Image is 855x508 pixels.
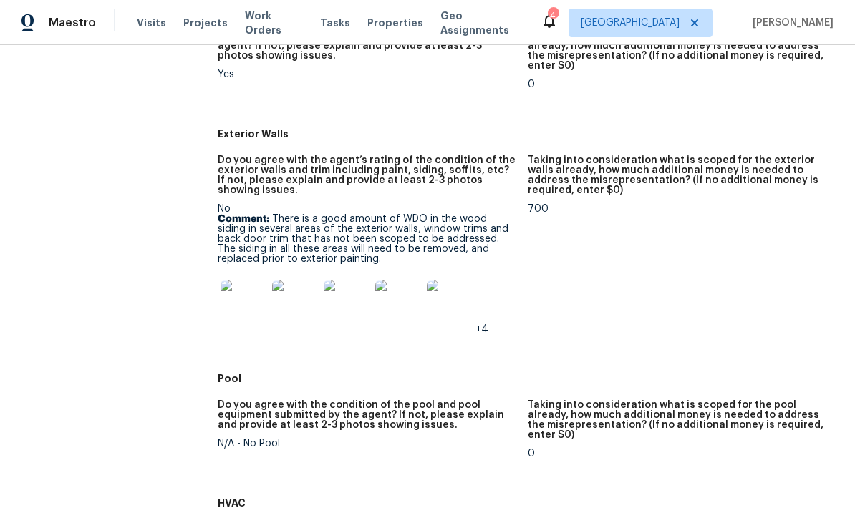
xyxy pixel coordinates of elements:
div: 4 [548,9,558,23]
span: Visits [137,16,166,30]
span: [PERSON_NAME] [747,16,834,30]
span: Tasks [320,18,350,28]
div: 0 [528,79,826,89]
h5: Do you agree with the condition of the pool and pool equipment submitted by the agent? If not, pl... [218,400,516,430]
h5: Taking into consideration what is scoped for the pool already, how much additional money is neede... [528,400,826,440]
h5: Taking into consideration what is scoped for the roof already, how much additional money is neede... [528,31,826,71]
div: 700 [528,204,826,214]
div: 0 [528,449,826,459]
h5: Pool [218,371,838,386]
p: There is a good amount of WDO in the wood siding in several areas of the exterior walls, window t... [218,214,516,264]
div: N/A - No Pool [218,439,516,449]
span: +4 [475,324,488,334]
span: Properties [367,16,423,30]
h5: Exterior Walls [218,127,838,141]
span: [GEOGRAPHIC_DATA] [581,16,680,30]
span: Geo Assignments [440,9,523,37]
h5: Do you agree with the agent’s rating of the condition of the exterior walls and trim including pa... [218,155,516,195]
span: Projects [183,16,228,30]
div: No [218,204,516,334]
h5: Do you agree with the roof condition submitted by the agent? If not, please explain and provide a... [218,31,516,61]
span: Work Orders [245,9,303,37]
h5: Taking into consideration what is scoped for the exterior walls already, how much additional mone... [528,155,826,195]
div: Yes [218,69,516,79]
b: Comment: [218,214,269,224]
span: Maestro [49,16,96,30]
